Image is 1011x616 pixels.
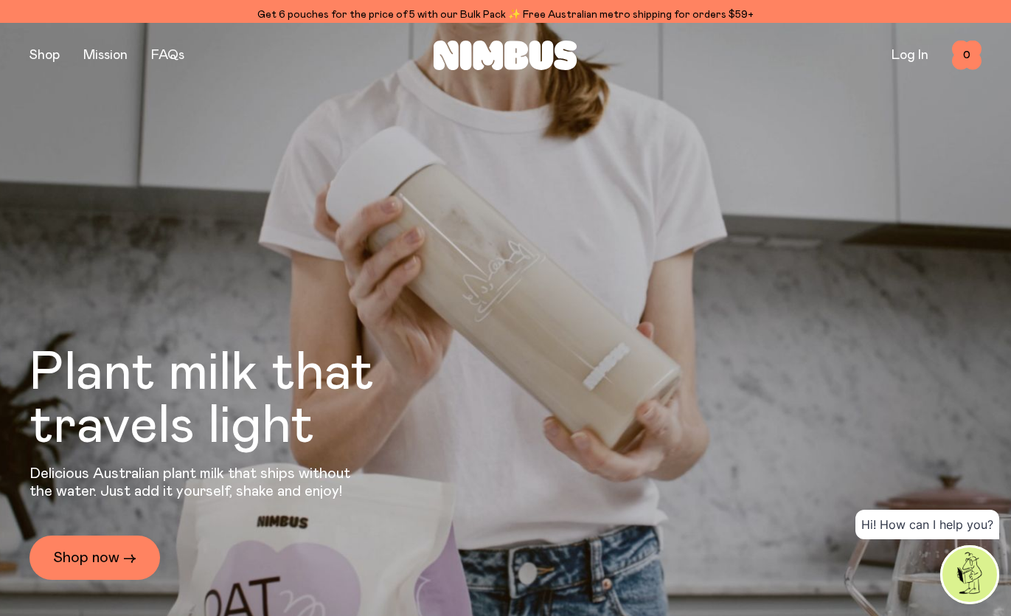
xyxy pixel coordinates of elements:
[151,49,184,62] a: FAQs
[952,41,982,70] button: 0
[942,547,997,602] img: agent
[29,347,454,453] h1: Plant milk that travels light
[855,510,999,539] div: Hi! How can I help you?
[29,465,360,500] p: Delicious Australian plant milk that ships without the water. Just add it yourself, shake and enjoy!
[83,49,128,62] a: Mission
[29,536,160,580] a: Shop now →
[892,49,928,62] a: Log In
[29,6,982,24] div: Get 6 pouches for the price of 5 with our Bulk Pack ✨ Free Australian metro shipping for orders $59+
